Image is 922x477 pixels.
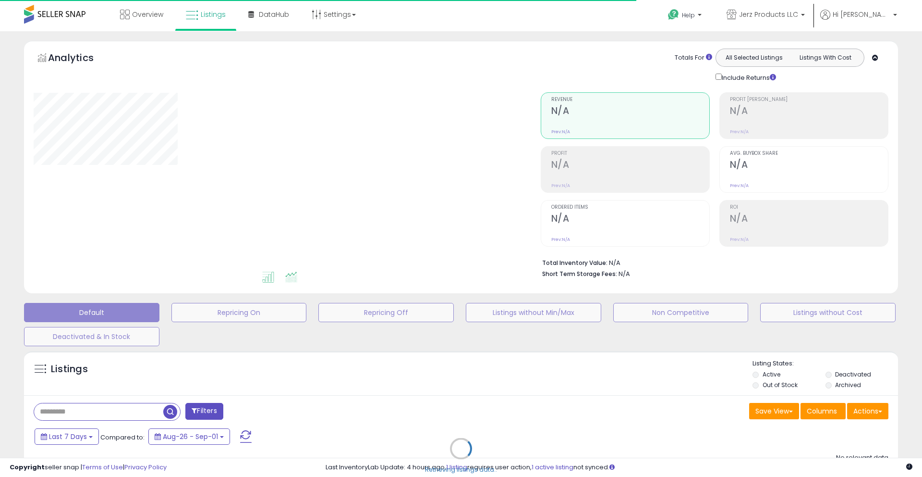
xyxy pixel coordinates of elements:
[730,237,749,242] small: Prev: N/A
[730,205,888,210] span: ROI
[708,72,788,83] div: Include Returns
[24,303,159,322] button: Default
[551,97,709,102] span: Revenue
[619,269,630,278] span: N/A
[675,53,712,63] div: Totals For
[132,10,163,19] span: Overview
[259,10,289,19] span: DataHub
[667,9,679,21] i: Get Help
[551,183,570,188] small: Prev: N/A
[10,463,167,472] div: seller snap | |
[551,159,709,172] h2: N/A
[542,270,617,278] b: Short Term Storage Fees:
[730,97,888,102] span: Profit [PERSON_NAME]
[739,10,798,19] span: Jerz Products LLC
[730,151,888,156] span: Avg. Buybox Share
[551,205,709,210] span: Ordered Items
[171,303,307,322] button: Repricing On
[789,51,861,64] button: Listings With Cost
[730,159,888,172] h2: N/A
[730,105,888,118] h2: N/A
[551,151,709,156] span: Profit
[660,1,711,31] a: Help
[201,10,226,19] span: Listings
[48,51,112,67] h5: Analytics
[613,303,749,322] button: Non Competitive
[730,129,749,135] small: Prev: N/A
[718,51,790,64] button: All Selected Listings
[10,463,45,472] strong: Copyright
[551,105,709,118] h2: N/A
[551,129,570,135] small: Prev: N/A
[760,303,896,322] button: Listings without Cost
[542,259,607,267] b: Total Inventory Value:
[682,11,695,19] span: Help
[24,327,159,346] button: Deactivated & In Stock
[820,10,897,31] a: Hi [PERSON_NAME]
[466,303,601,322] button: Listings without Min/Max
[551,213,709,226] h2: N/A
[318,303,454,322] button: Repricing Off
[730,213,888,226] h2: N/A
[542,256,881,268] li: N/A
[730,183,749,188] small: Prev: N/A
[833,10,890,19] span: Hi [PERSON_NAME]
[425,465,497,474] div: Retrieving listings data..
[551,237,570,242] small: Prev: N/A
